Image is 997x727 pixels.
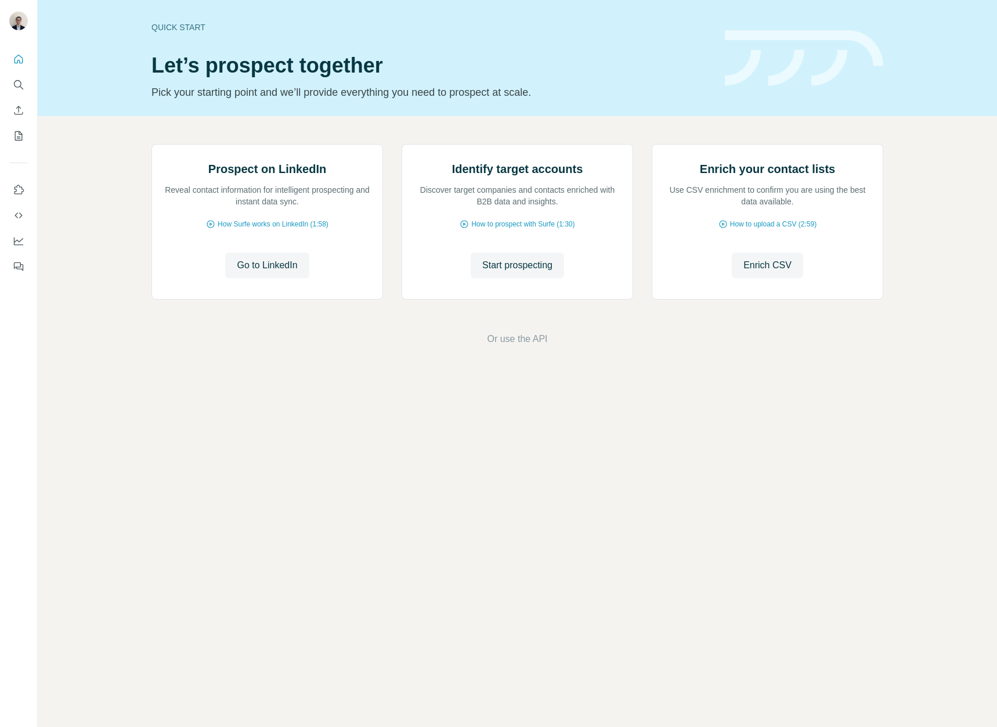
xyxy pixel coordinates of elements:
[151,54,711,77] h1: Let’s prospect together
[732,253,803,278] button: Enrich CSV
[9,74,28,95] button: Search
[151,21,711,33] div: Quick start
[164,184,371,207] p: Reveal contact information for intelligent prospecting and instant data sync.
[237,258,297,272] span: Go to LinkedIn
[725,30,883,87] img: banner
[482,258,552,272] span: Start prospecting
[414,184,621,207] p: Discover target companies and contacts enriched with B2B data and insights.
[9,100,28,121] button: Enrich CSV
[9,12,28,30] img: Avatar
[471,253,564,278] button: Start prospecting
[9,231,28,251] button: Dashboard
[743,258,792,272] span: Enrich CSV
[208,161,326,177] h2: Prospect on LinkedIn
[700,161,835,177] h2: Enrich your contact lists
[151,84,711,100] p: Pick your starting point and we’ll provide everything you need to prospect at scale.
[9,179,28,200] button: Use Surfe on LinkedIn
[9,125,28,146] button: My lists
[730,219,817,229] span: How to upload a CSV (2:59)
[487,332,547,346] button: Or use the API
[218,219,328,229] span: How Surfe works on LinkedIn (1:58)
[471,219,575,229] span: How to prospect with Surfe (1:30)
[452,161,583,177] h2: Identify target accounts
[9,256,28,277] button: Feedback
[9,49,28,70] button: Quick start
[225,253,309,278] button: Go to LinkedIn
[664,184,871,207] p: Use CSV enrichment to confirm you are using the best data available.
[9,205,28,226] button: Use Surfe API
